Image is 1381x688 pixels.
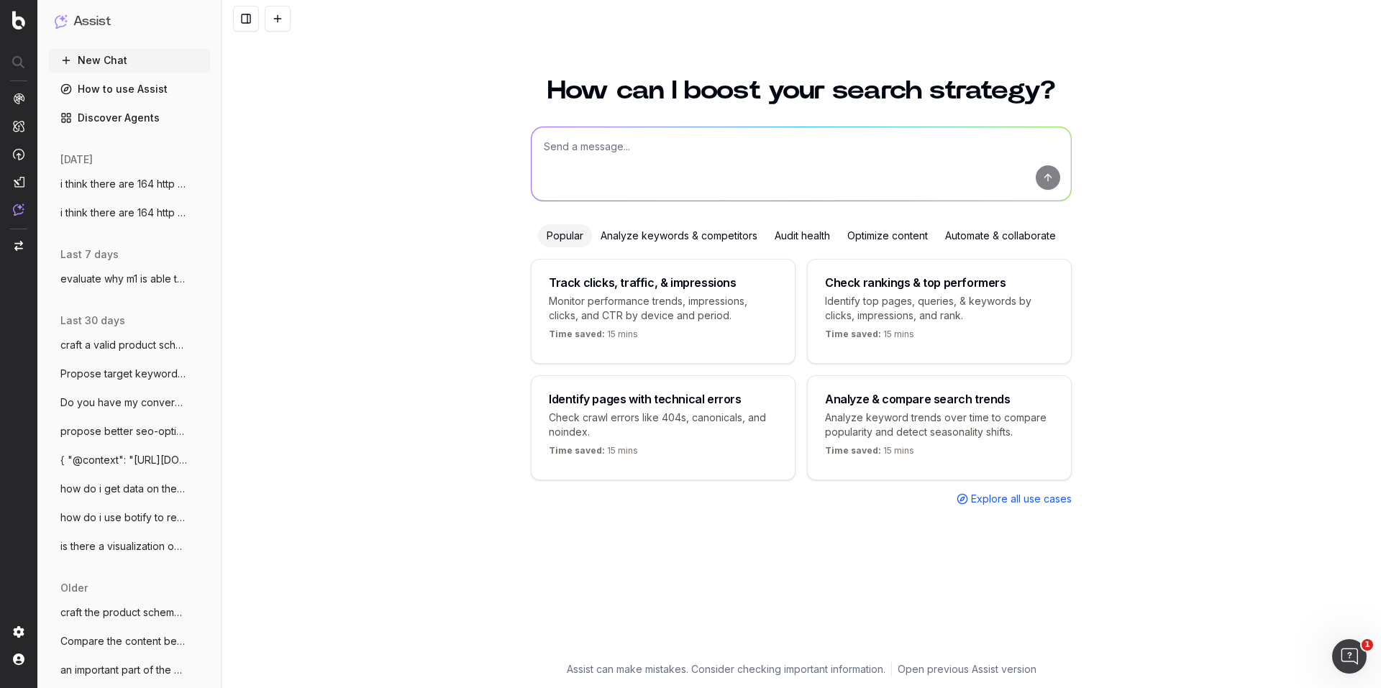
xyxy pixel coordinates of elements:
div: Popular [538,224,592,247]
p: Check crawl errors like 404s, canonicals, and noindex. [549,410,778,439]
span: older [60,581,88,595]
div: Track clicks, traffic, & impressions [549,277,737,288]
button: Do you have my conversion data from Adob [49,391,210,414]
img: Assist [13,203,24,216]
a: Explore all use cases [957,492,1072,506]
button: propose better seo-optimized meta tags f [49,420,210,443]
span: i think there are 164 http URLs on my we [60,206,187,220]
div: Analyze keywords & competitors [592,224,766,247]
span: craft the product schema markup for this [60,605,187,620]
span: Propose target keywords for this page: [60,367,187,381]
h1: How can I boost your search strategy? [531,78,1072,104]
button: Assist [55,12,204,32]
span: Compare the content between the 2nd best [60,634,187,648]
span: i think there are 164 http URLs on my we [60,177,187,191]
img: Switch project [14,241,23,251]
button: is there a visualization on how many pag [49,535,210,558]
span: 1 [1362,639,1373,651]
img: Assist [55,14,68,28]
button: i think there are 164 http URLs on my we [49,173,210,196]
img: Activation [13,148,24,160]
div: Optimize content [839,224,936,247]
p: Assist can make mistakes. Consider checking important information. [567,662,885,676]
div: Analyze & compare search trends [825,393,1011,405]
button: how do i use botify to replace internal [49,506,210,529]
p: Analyze keyword trends over time to compare popularity and detect seasonality shifts. [825,410,1054,439]
button: an important part of the campaign is the [49,659,210,682]
div: Automate & collaborate [936,224,1065,247]
div: Check rankings & top performers [825,277,1006,288]
a: How to use Assist [49,78,210,101]
a: Open previous Assist version [898,662,1036,676]
span: last 7 days [60,247,119,262]
button: evaluate why m1 is able to rank for gene [49,267,210,290]
span: an important part of the campaign is the [60,663,187,677]
p: 15 mins [549,445,638,462]
span: is there a visualization on how many pag [60,539,187,554]
h1: Assist [73,12,111,32]
span: craft a valid product schema markup for [60,338,187,352]
span: Time saved: [825,329,881,339]
span: [DATE] [60,152,93,167]
button: i think there are 164 http URLs on my we [49,201,210,224]
span: how do i use botify to replace internal [60,510,187,525]
span: last 30 days [60,313,125,328]
p: 15 mins [825,329,914,346]
button: { "@context": "[URL][DOMAIN_NAME]", [49,449,210,472]
a: Discover Agents [49,106,210,129]
span: Time saved: [549,329,605,339]
img: Analytics [13,93,24,104]
img: Setting [13,626,24,638]
button: New Chat [49,49,210,72]
div: Audit health [766,224,839,247]
span: { "@context": "[URL][DOMAIN_NAME]", [60,453,187,467]
img: Studio [13,176,24,188]
button: craft the product schema markup for this [49,601,210,624]
p: 15 mins [549,329,638,346]
span: how do i get data on the status code of [60,482,187,496]
button: Propose target keywords for this page: [49,362,210,385]
p: 15 mins [825,445,914,462]
p: Monitor performance trends, impressions, clicks, and CTR by device and period. [549,294,778,323]
img: Intelligence [13,120,24,132]
p: Identify top pages, queries, & keywords by clicks, impressions, and rank. [825,294,1054,323]
iframe: Intercom live chat [1332,639,1367,674]
span: propose better seo-optimized meta tags f [60,424,187,439]
button: craft a valid product schema markup for [49,334,210,357]
span: Explore all use cases [971,492,1072,506]
span: Do you have my conversion data from Adob [60,395,187,410]
span: evaluate why m1 is able to rank for gene [60,272,187,286]
span: Time saved: [825,445,881,456]
button: how do i get data on the status code of [49,477,210,500]
img: Botify logo [12,11,25,29]
button: Compare the content between the 2nd best [49,630,210,653]
img: My account [13,653,24,665]
div: Identify pages with technical errors [549,393,742,405]
span: Time saved: [549,445,605,456]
